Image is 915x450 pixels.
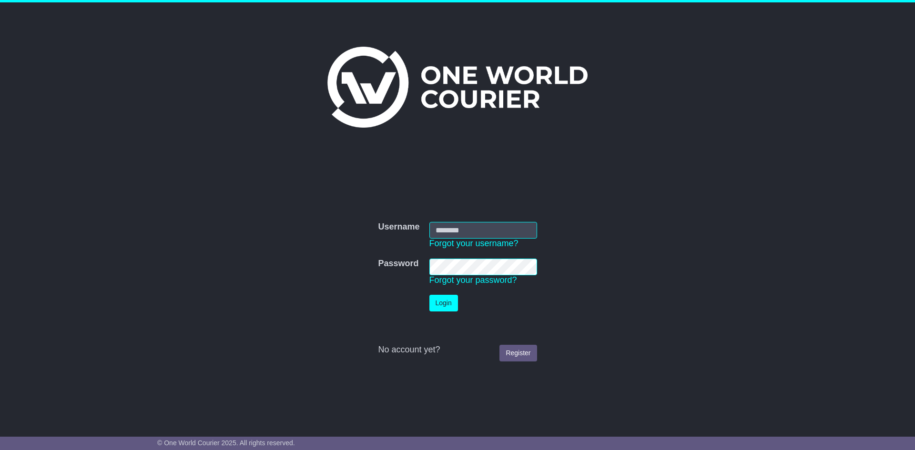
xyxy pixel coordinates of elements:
img: One World [327,47,588,128]
a: Forgot your username? [429,239,518,248]
span: © One World Courier 2025. All rights reserved. [157,439,295,447]
label: Password [378,259,418,269]
label: Username [378,222,419,232]
div: No account yet? [378,345,537,355]
a: Forgot your password? [429,275,517,285]
a: Register [499,345,537,361]
button: Login [429,295,458,311]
